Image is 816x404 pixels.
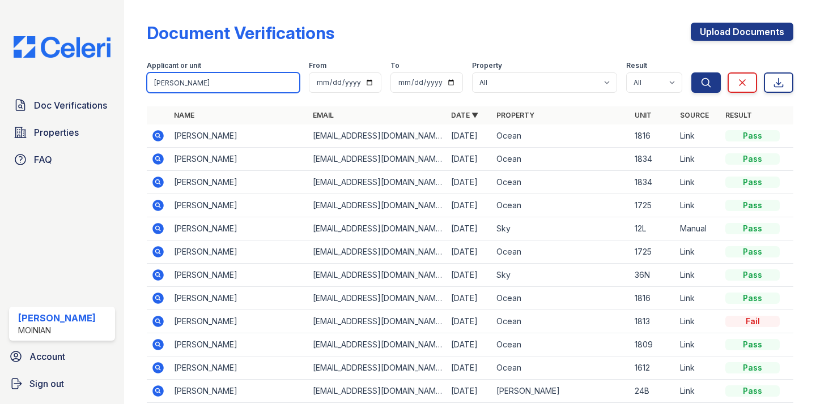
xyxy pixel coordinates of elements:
[169,356,308,380] td: [PERSON_NAME]
[492,194,630,217] td: Ocean
[308,380,447,403] td: [EMAIL_ADDRESS][DOMAIN_NAME]
[691,23,793,41] a: Upload Documents
[169,380,308,403] td: [PERSON_NAME]
[472,61,502,70] label: Property
[492,240,630,264] td: Ocean
[675,124,721,148] td: Link
[492,333,630,356] td: Ocean
[725,269,780,281] div: Pass
[725,362,780,373] div: Pass
[308,124,447,148] td: [EMAIL_ADDRESS][DOMAIN_NAME]
[34,98,107,112] span: Doc Verifications
[492,124,630,148] td: Ocean
[147,72,300,93] input: Search by name, email, or unit number
[675,380,721,403] td: Link
[169,194,308,217] td: [PERSON_NAME]
[630,124,675,148] td: 1816
[390,61,399,70] label: To
[496,111,534,119] a: Property
[630,240,675,264] td: 1725
[635,111,652,119] a: Unit
[5,345,120,368] a: Account
[447,148,492,171] td: [DATE]
[492,287,630,310] td: Ocean
[725,316,780,327] div: Fail
[169,171,308,194] td: [PERSON_NAME]
[725,339,780,350] div: Pass
[725,293,780,304] div: Pass
[725,177,780,188] div: Pass
[675,148,721,171] td: Link
[308,171,447,194] td: [EMAIL_ADDRESS][DOMAIN_NAME]
[174,111,194,119] a: Name
[9,148,115,171] a: FAQ
[169,124,308,148] td: [PERSON_NAME]
[169,287,308,310] td: [PERSON_NAME]
[308,287,447,310] td: [EMAIL_ADDRESS][DOMAIN_NAME]
[725,153,780,165] div: Pass
[725,385,780,397] div: Pass
[5,372,120,395] a: Sign out
[447,264,492,287] td: [DATE]
[169,240,308,264] td: [PERSON_NAME]
[169,217,308,240] td: [PERSON_NAME]
[725,200,780,211] div: Pass
[169,310,308,333] td: [PERSON_NAME]
[447,310,492,333] td: [DATE]
[630,310,675,333] td: 1813
[492,171,630,194] td: Ocean
[725,130,780,141] div: Pass
[492,380,630,403] td: [PERSON_NAME]
[34,153,52,166] span: FAQ
[18,325,96,336] div: Moinian
[9,121,115,144] a: Properties
[680,111,709,119] a: Source
[447,240,492,264] td: [DATE]
[675,194,721,217] td: Link
[675,217,721,240] td: Manual
[675,264,721,287] td: Link
[630,148,675,171] td: 1834
[169,148,308,171] td: [PERSON_NAME]
[313,111,334,119] a: Email
[675,310,721,333] td: Link
[626,61,647,70] label: Result
[34,126,79,139] span: Properties
[447,171,492,194] td: [DATE]
[725,223,780,234] div: Pass
[169,264,308,287] td: [PERSON_NAME]
[447,356,492,380] td: [DATE]
[308,356,447,380] td: [EMAIL_ADDRESS][DOMAIN_NAME]
[308,264,447,287] td: [EMAIL_ADDRESS][DOMAIN_NAME]
[630,356,675,380] td: 1612
[5,36,120,58] img: CE_Logo_Blue-a8612792a0a2168367f1c8372b55b34899dd931a85d93a1a3d3e32e68fde9ad4.png
[447,333,492,356] td: [DATE]
[308,148,447,171] td: [EMAIL_ADDRESS][DOMAIN_NAME]
[630,264,675,287] td: 36N
[308,240,447,264] td: [EMAIL_ADDRESS][DOMAIN_NAME]
[308,310,447,333] td: [EMAIL_ADDRESS][DOMAIN_NAME]
[492,264,630,287] td: Sky
[308,333,447,356] td: [EMAIL_ADDRESS][DOMAIN_NAME]
[675,287,721,310] td: Link
[492,217,630,240] td: Sky
[675,171,721,194] td: Link
[29,350,65,363] span: Account
[492,356,630,380] td: Ocean
[630,380,675,403] td: 24B
[447,217,492,240] td: [DATE]
[630,194,675,217] td: 1725
[675,240,721,264] td: Link
[147,23,334,43] div: Document Verifications
[451,111,478,119] a: Date ▼
[630,333,675,356] td: 1809
[492,310,630,333] td: Ocean
[18,311,96,325] div: [PERSON_NAME]
[725,246,780,257] div: Pass
[308,194,447,217] td: [EMAIL_ADDRESS][DOMAIN_NAME]
[630,171,675,194] td: 1834
[725,111,752,119] a: Result
[147,61,201,70] label: Applicant or unit
[447,194,492,217] td: [DATE]
[492,148,630,171] td: Ocean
